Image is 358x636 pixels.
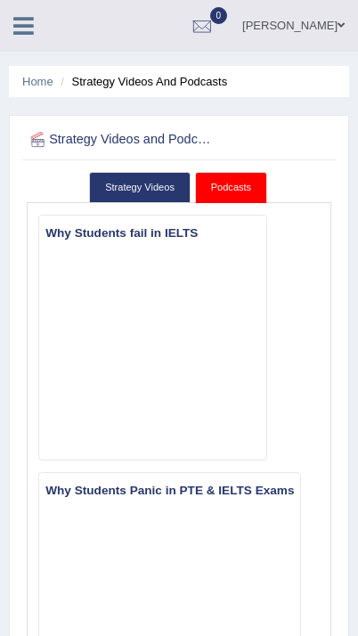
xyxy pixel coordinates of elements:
span: 0 [210,7,228,24]
li: Strategy Videos and Podcasts [56,73,227,90]
a: Strategy Videos [89,172,191,203]
h3: Why Students Panic in PTE & IELTS Exams [39,480,300,501]
h3: Why Students fail in IELTS [39,223,266,243]
a: Podcasts [195,172,267,203]
h2: Strategy Videos and Podcasts [27,128,216,151]
a: Home [22,75,53,88]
